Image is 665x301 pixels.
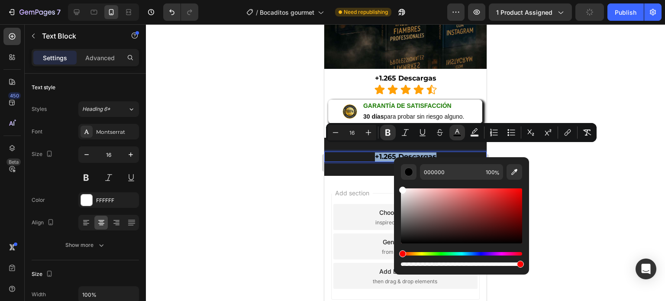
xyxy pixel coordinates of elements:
[401,252,522,256] div: Hue
[607,3,644,21] button: Publish
[326,123,597,142] div: Editor contextual toolbar
[260,8,314,17] span: Bocaditos gourmet
[3,3,65,21] button: 7
[57,7,61,17] p: 7
[489,3,572,21] button: 1 product assigned
[32,196,45,204] div: Color
[82,105,110,113] span: Heading 6*
[32,128,42,136] div: Font
[8,92,21,99] div: 450
[85,53,115,62] p: Advanced
[6,159,21,165] div: Beta
[163,3,198,21] div: Undo/Redo
[78,101,139,117] button: Heading 6*
[32,217,56,229] div: Align
[65,241,106,249] div: Show more
[32,84,55,91] div: Text style
[32,105,47,113] div: Styles
[96,197,137,204] div: FFFFFF
[32,291,46,298] div: Width
[32,149,55,160] div: Size
[32,237,139,253] button: Show more
[42,31,116,41] p: Text Block
[494,168,500,178] span: %
[496,8,552,17] span: 1 product assigned
[615,8,636,17] div: Publish
[420,164,482,180] input: E.g FFFFFF
[344,8,388,16] span: Need republishing
[636,259,656,279] div: Open Intercom Messenger
[32,269,55,280] div: Size
[43,53,67,62] p: Settings
[256,8,258,17] span: /
[324,24,487,301] iframe: Design area
[96,128,137,136] div: Montserrat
